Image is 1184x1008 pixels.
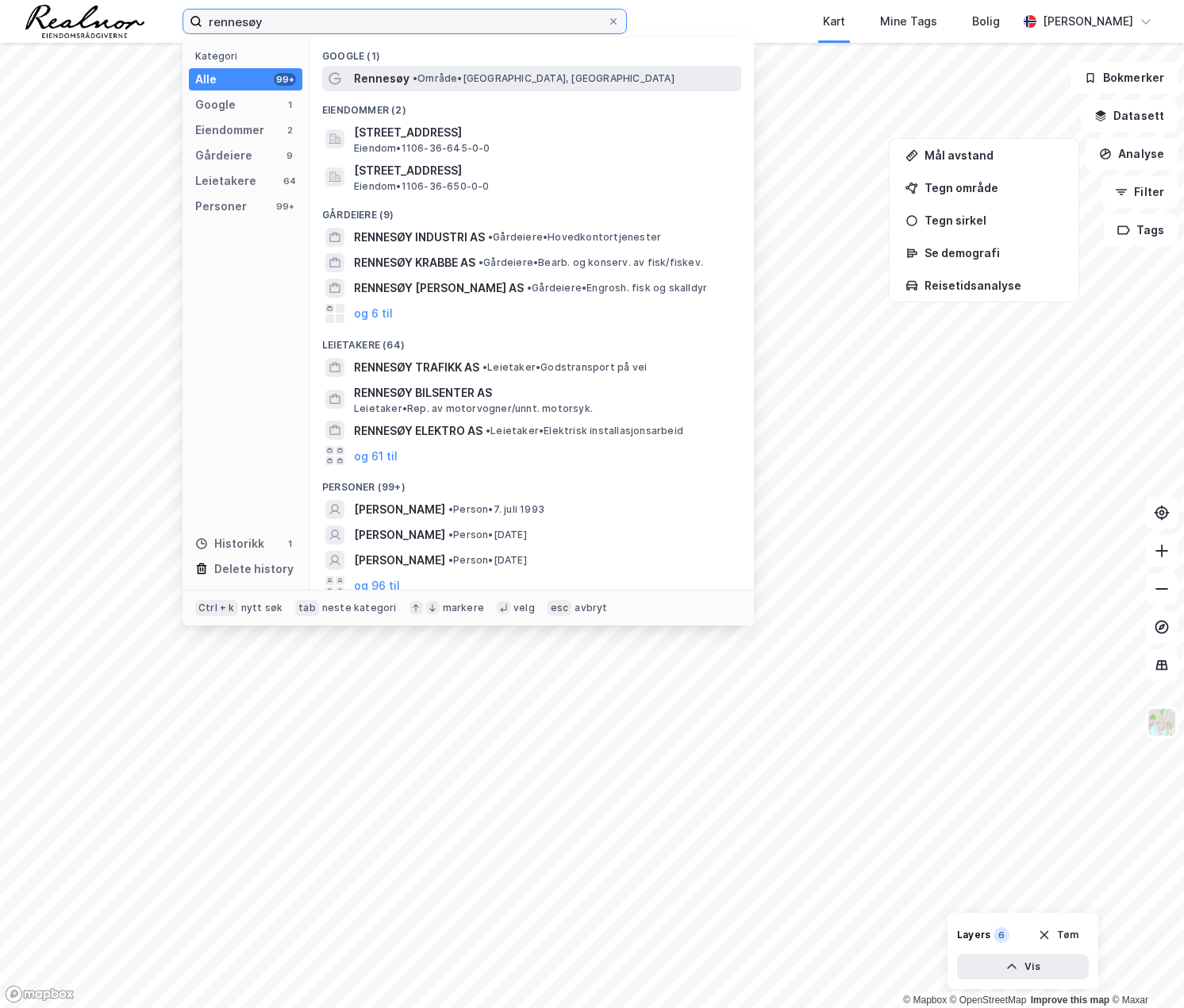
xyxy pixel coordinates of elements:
a: Mapbox homepage [5,985,75,1003]
div: Alle [195,70,217,89]
div: Mål avstand [925,148,1063,162]
span: Rennesøy [354,69,409,88]
span: Leietaker • Godstransport på vei [482,361,647,374]
button: Vis [957,954,1089,979]
span: • [486,425,490,437]
div: [PERSON_NAME] [1043,12,1133,31]
div: Google [195,95,236,114]
div: Layers [957,929,990,941]
div: Tegn sirkel [925,214,1063,227]
span: Gårdeiere • Hovedkontortjenester [488,231,661,244]
a: OpenStreetMap [950,995,1027,1006]
span: • [448,503,453,515]
div: Tegn område [925,181,1063,194]
div: Personer (99+) [309,468,754,497]
div: Se demografi [925,246,1063,260]
span: Gårdeiere • Engrosh. fisk og skalldyr [527,282,707,294]
input: Søk på adresse, matrikkel, gårdeiere, leietakere eller personer [202,10,607,33]
span: • [527,282,532,294]
span: RENNESØY ELEKTRO AS [354,421,482,441]
button: Analyse [1086,138,1178,170]
a: Improve this map [1031,995,1109,1006]
div: esc [548,600,572,616]
div: Google (1) [309,37,754,66]
span: [PERSON_NAME] [354,525,445,544]
img: realnor-logo.934646d98de889bb5806.png [25,5,144,38]
button: Tags [1104,214,1178,246]
span: [STREET_ADDRESS] [354,123,735,142]
a: Mapbox [903,995,947,1006]
div: Ctrl + k [195,600,238,616]
div: tab [295,600,319,616]
span: [PERSON_NAME] [354,500,445,519]
span: Person • 7. juli 1993 [448,503,544,516]
span: [PERSON_NAME] [354,551,445,570]
button: Tøm [1028,922,1089,948]
div: 6 [994,927,1009,943]
div: 9 [283,149,296,162]
iframe: Chat Widget [1105,932,1184,1008]
div: Leietakere [195,171,256,190]
div: Delete history [214,560,294,579]
span: RENNESØY BILSENTER AS [354,383,735,402]
span: RENNESØY KRABBE AS [354,253,475,272]
button: Filter [1101,176,1178,208]
div: Eiendommer [195,121,264,140]
span: Eiendom • 1106-36-645-0-0 [354,142,490,155]
button: Datasett [1081,100,1178,132]
div: Eiendommer (2) [309,91,754,120]
div: Kart [823,12,845,31]
div: 1 [283,98,296,111]
div: Historikk [195,534,264,553]
div: Mine Tags [880,12,937,31]
span: Person • [DATE] [448,529,527,541]
button: og 61 til [354,446,398,465]
span: • [479,256,483,268]
div: markere [443,602,484,614]
div: Leietakere (64) [309,326,754,355]
span: Leietaker • Elektrisk installasjonsarbeid [486,425,683,437]
div: neste kategori [322,602,397,614]
span: Gårdeiere • Bearb. og konserv. av fisk/fiskev. [479,256,703,269]
div: nytt søk [241,602,283,614]
span: RENNESØY [PERSON_NAME] AS [354,279,524,298]
div: 2 [283,124,296,137]
span: Område • [GEOGRAPHIC_DATA], [GEOGRAPHIC_DATA] [413,72,675,85]
div: Kategori [195,50,302,62]
div: 1 [283,537,296,550]
button: Bokmerker [1071,62,1178,94]
div: Personer [195,197,247,216]
span: Person • [DATE] [448,554,527,567]
img: Z [1147,707,1177,737]
button: og 96 til [354,576,400,595]
div: 64 [283,175,296,187]
div: Bolig [972,12,1000,31]
div: avbryt [575,602,607,614]
div: Gårdeiere [195,146,252,165]
button: og 6 til [354,304,393,323]
div: Gårdeiere (9) [309,196,754,225]
span: Leietaker • Rep. av motorvogner/unnt. motorsyk. [354,402,593,415]
span: [STREET_ADDRESS] [354,161,735,180]
div: Reisetidsanalyse [925,279,1063,292]
span: RENNESØY INDUSTRI AS [354,228,485,247]
span: • [482,361,487,373]
div: Kontrollprogram for chat [1105,932,1184,1008]
span: • [448,529,453,541]
span: • [448,554,453,566]
span: • [413,72,417,84]
div: velg [513,602,535,614]
div: 99+ [274,73,296,86]
span: Eiendom • 1106-36-650-0-0 [354,180,490,193]
div: 99+ [274,200,296,213]
span: RENNESØY TRAFIKK AS [354,358,479,377]
span: • [488,231,493,243]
